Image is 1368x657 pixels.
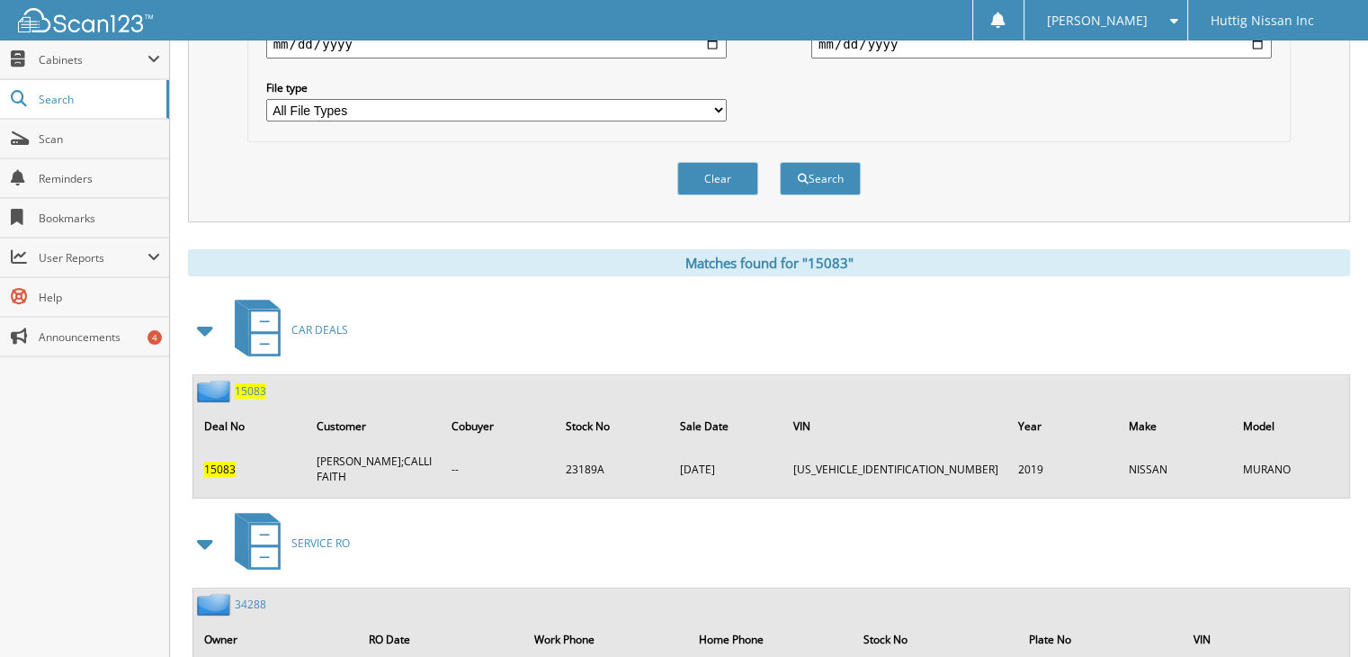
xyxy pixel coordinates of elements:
a: SERVICE RO [224,508,350,579]
span: User Reports [39,250,148,265]
th: Customer [308,408,441,445]
th: Year [1008,408,1117,445]
span: Help [39,290,160,305]
td: [DATE] [671,446,782,491]
th: Stock No [557,408,669,445]
button: Search [780,162,861,195]
input: start [266,30,727,58]
th: Cobuyer [443,408,555,445]
label: File type [266,80,727,95]
a: 15083 [235,383,266,399]
td: 23189A [557,446,669,491]
iframe: Chat Widget [1278,571,1368,657]
div: Matches found for "15083" [188,249,1350,276]
a: CAR DEALS [224,294,348,365]
td: 2019 [1008,446,1117,491]
img: folder2.png [197,380,235,402]
span: 15083 [204,462,236,477]
span: [PERSON_NAME] [1047,15,1148,26]
td: [PERSON_NAME];CALLI FAITH [308,446,441,491]
span: SERVICE RO [291,535,350,551]
span: Search [39,92,157,107]
th: Sale Date [671,408,782,445]
th: Deal No [195,408,306,445]
th: Make [1120,408,1232,445]
a: 34288 [235,597,266,612]
span: Announcements [39,329,160,345]
th: VIN [783,408,1006,445]
img: scan123-logo-white.svg [18,8,153,32]
td: -- [443,446,555,491]
span: Cabinets [39,52,148,67]
th: Model [1233,408,1347,445]
td: NISSAN [1120,446,1232,491]
span: Bookmarks [39,211,160,226]
span: Scan [39,131,160,147]
span: Huttig Nissan Inc [1211,15,1314,26]
div: 4 [148,330,162,345]
td: MURANO [1233,446,1347,491]
input: end [811,30,1272,58]
td: [US_VEHICLE_IDENTIFICATION_NUMBER] [783,446,1006,491]
button: Clear [677,162,758,195]
span: Reminders [39,171,160,186]
img: folder2.png [197,593,235,616]
span: CAR DEALS [291,322,348,337]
